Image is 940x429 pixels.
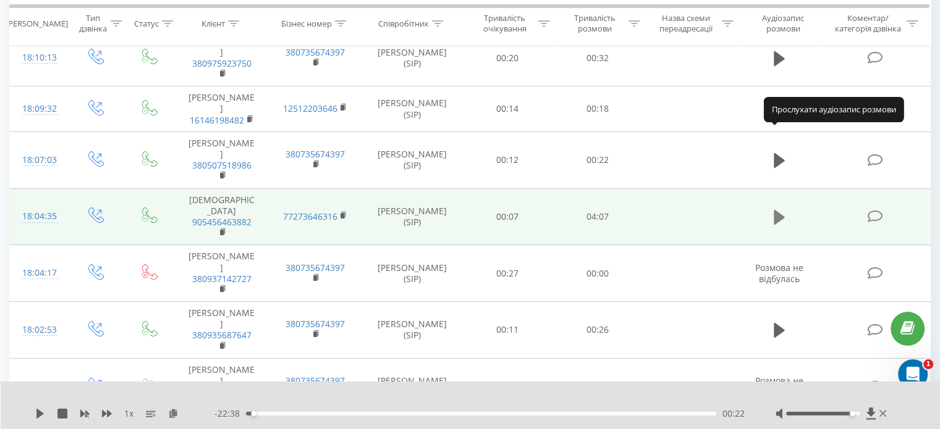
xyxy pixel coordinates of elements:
[22,46,55,70] div: 18:10:13
[192,57,252,69] a: 380975923750
[192,159,252,171] a: 380507518986
[286,318,345,330] a: 380735674397
[463,302,553,359] td: 00:11
[22,148,55,172] div: 18:07:03
[463,188,553,245] td: 00:07
[923,359,933,369] span: 1
[362,302,463,359] td: [PERSON_NAME] (SIP)
[286,46,345,58] a: 380735674397
[553,358,642,415] td: 00:00
[654,13,719,34] div: Назва схеми переадресації
[124,407,133,420] span: 1 x
[898,359,928,389] iframe: Intercom live chat
[286,262,345,273] a: 380735674397
[201,18,225,28] div: Клієнт
[553,245,642,302] td: 00:00
[134,18,159,28] div: Статус
[362,188,463,245] td: [PERSON_NAME] (SIP)
[283,102,337,114] a: 12512203646
[6,18,68,28] div: [PERSON_NAME]
[175,245,268,302] td: [PERSON_NAME]
[755,375,803,398] span: Розмова не відбулась
[362,245,463,302] td: [PERSON_NAME] (SIP)
[463,245,553,302] td: 00:27
[553,86,642,132] td: 00:18
[283,210,337,222] a: 77273646316
[553,131,642,188] td: 00:22
[755,262,803,285] span: Розмова не відбулась
[175,188,268,245] td: [DEMOGRAPHIC_DATA]
[22,204,55,228] div: 18:04:35
[175,358,268,415] td: [PERSON_NAME]
[553,302,642,359] td: 00:26
[362,358,463,415] td: [PERSON_NAME] (SIP)
[22,318,55,342] div: 18:02:53
[378,18,429,28] div: Співробітник
[190,114,244,126] a: 16146198482
[474,13,536,34] div: Тривалість очікування
[252,411,256,416] div: Accessibility label
[553,30,642,86] td: 00:32
[22,375,55,399] div: 18:02:50
[192,273,252,285] a: 380937142727
[463,131,553,188] td: 00:12
[214,407,246,420] span: - 22:38
[722,407,745,420] span: 00:22
[463,86,553,132] td: 00:14
[192,329,252,341] a: 380935687647
[286,375,345,386] a: 380735674397
[281,18,332,28] div: Бізнес номер
[747,13,819,34] div: Аудіозапис розмови
[175,302,268,359] td: [PERSON_NAME]
[764,97,904,122] div: Прослухати аудіозапис розмови
[78,13,107,34] div: Тип дзвінка
[564,13,625,34] div: Тривалість розмови
[362,131,463,188] td: [PERSON_NAME] (SIP)
[362,30,463,86] td: [PERSON_NAME] (SIP)
[175,131,268,188] td: [PERSON_NAME]
[463,30,553,86] td: 00:20
[286,148,345,160] a: 380735674397
[175,86,268,132] td: [PERSON_NAME]
[362,86,463,132] td: [PERSON_NAME] (SIP)
[175,30,268,86] td: [PERSON_NAME]
[22,261,55,285] div: 18:04:17
[463,358,553,415] td: 00:12
[850,411,855,416] div: Accessibility label
[831,13,904,34] div: Коментар/категорія дзвінка
[192,216,252,228] a: 905456463882
[22,97,55,121] div: 18:09:32
[553,188,642,245] td: 04:07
